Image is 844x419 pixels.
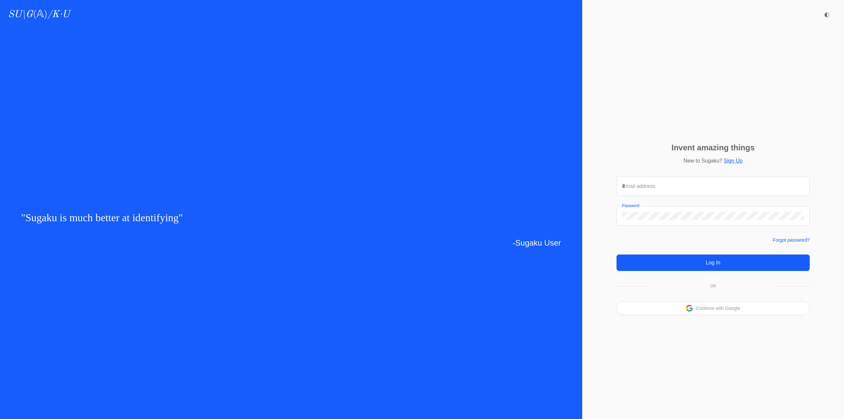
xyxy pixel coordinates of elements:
a: Sign Up [724,158,742,164]
i: /K·U [47,10,70,19]
span: New to Sugaku? [683,158,722,164]
a: Forgot password? [773,237,810,243]
button: ◐ [820,8,833,21]
span: ◐ [824,12,829,17]
p: OR [710,284,716,288]
p: -Sugaku User [21,237,561,249]
p: " " [21,209,561,226]
span: Sugaku is much better at identifying [25,212,179,224]
p: Invent amazing things [672,144,755,152]
button: Log In [617,254,810,271]
i: SU\G [8,10,33,19]
button: Continue with Google [696,306,740,311]
a: SU\G(𝔸)/K·U [8,9,70,20]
